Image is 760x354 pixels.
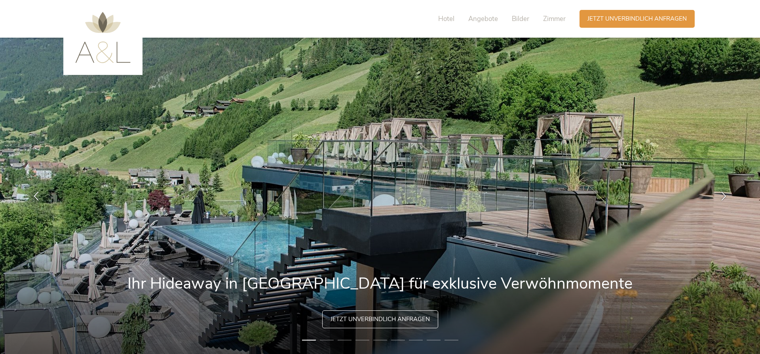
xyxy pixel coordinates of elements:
span: Zimmer [543,14,566,23]
span: Hotel [438,14,454,23]
img: AMONTI & LUNARIS Wellnessresort [75,12,131,63]
span: Jetzt unverbindlich anfragen [587,15,687,23]
span: Angebote [468,14,498,23]
span: Jetzt unverbindlich anfragen [331,315,430,323]
span: Bilder [512,14,529,23]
